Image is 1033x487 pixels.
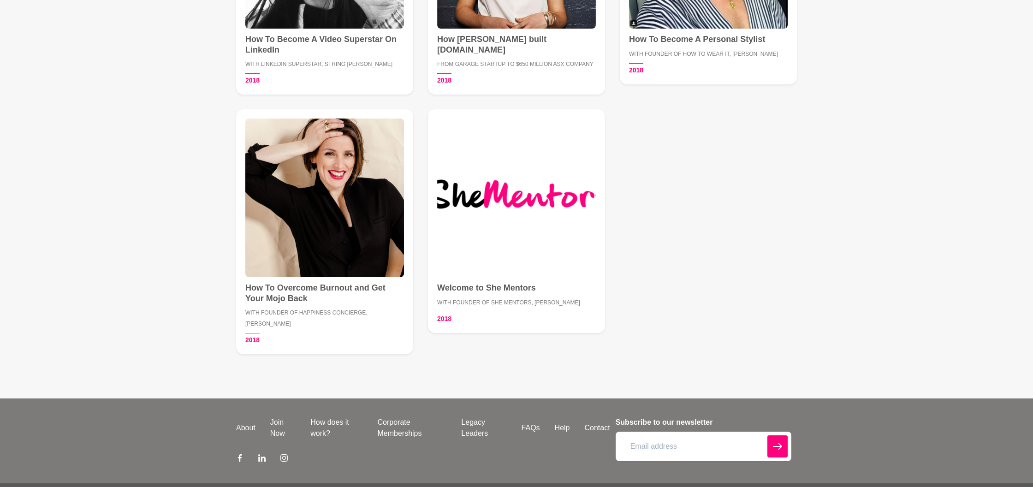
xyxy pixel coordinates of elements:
[303,417,370,439] a: How does it work?
[629,48,788,59] h5: With Founder of How To Wear It, [PERSON_NAME]
[629,34,788,45] h4: How To Become A Personal Stylist
[245,283,404,303] h4: How To Overcome Burnout and Get Your Mojo Back
[437,34,596,55] h4: How [PERSON_NAME] built [DOMAIN_NAME]
[437,283,596,293] h4: Welcome to She Mentors
[437,59,596,70] h5: From garage startup to $650 million ASX company
[245,307,404,329] h5: With Founder of Happiness Concierge, [PERSON_NAME]
[370,417,454,439] a: Corporate Memberships
[258,454,266,465] a: LinkedIn
[437,312,451,324] time: 2018
[236,109,413,354] a: How To Overcome Burnout and Get Your Mojo Back How To Overcome Burnout and Get Your Mojo BackWith...
[514,422,547,434] a: FAQs
[245,119,404,277] img: How To Overcome Burnout and Get Your Mojo Back
[245,34,404,55] h4: How To Become A Video Superstar On LinkedIn
[629,63,643,75] time: 2018
[437,119,596,277] img: Welcome to She Mentors
[245,59,404,70] h5: With LinkedIn superstar, String [PERSON_NAME]
[236,454,243,465] a: Facebook
[245,333,260,345] time: 2018
[454,417,514,439] a: Legacy Leaders
[616,432,791,461] input: Email address
[437,73,451,85] time: 2018
[577,422,617,434] a: Contact
[263,417,303,439] a: Join Now
[616,417,791,428] h4: Subscribe to our newsletter
[437,297,596,308] h5: With Founder of She Mentors, [PERSON_NAME]
[428,109,605,333] a: Welcome to She Mentors Welcome to She MentorsWith Founder of She Mentors, [PERSON_NAME]2018
[547,422,577,434] a: Help
[280,454,288,465] a: Instagram
[245,73,260,85] time: 2018
[229,422,263,434] a: About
